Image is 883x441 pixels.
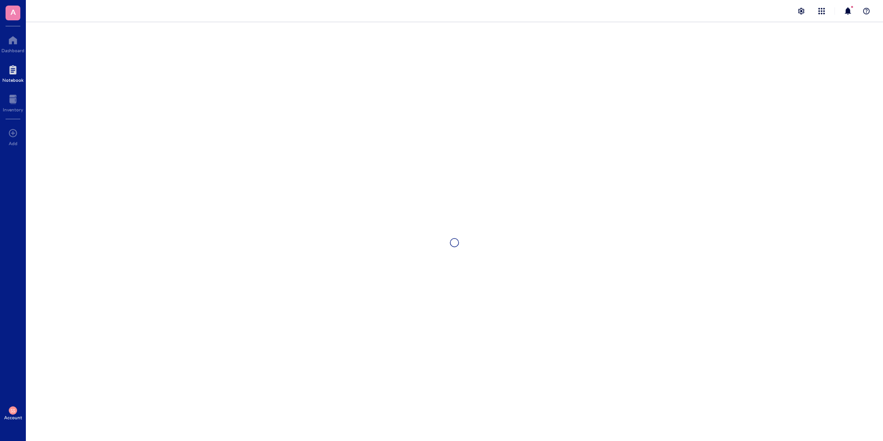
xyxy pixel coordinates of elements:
[11,408,15,413] span: SS
[2,77,24,83] div: Notebook
[4,415,22,420] div: Account
[3,107,23,112] div: Inventory
[11,6,16,18] span: A
[1,33,24,53] a: Dashboard
[1,48,24,53] div: Dashboard
[9,141,18,146] div: Add
[2,62,24,83] a: Notebook
[3,92,23,112] a: Inventory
